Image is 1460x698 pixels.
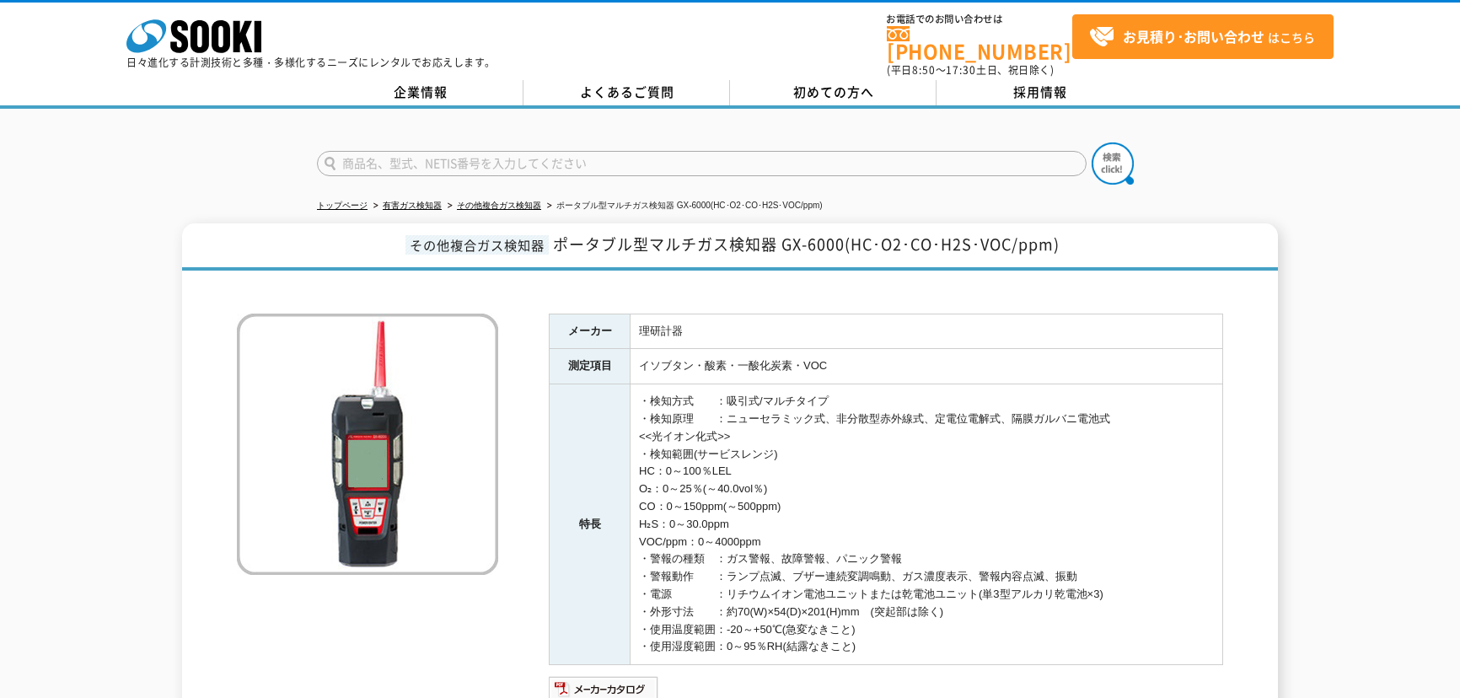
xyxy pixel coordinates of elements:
a: 初めての方へ [730,80,937,105]
span: 17:30 [946,62,976,78]
span: 初めての方へ [793,83,874,101]
span: ポータブル型マルチガス検知器 GX-6000(HC･O2･CO･H2S･VOC/ppm) [553,233,1060,255]
strong: お見積り･お問い合わせ [1123,26,1264,46]
span: その他複合ガス検知器 [405,235,549,255]
a: 採用情報 [937,80,1143,105]
a: 企業情報 [317,80,523,105]
span: はこちら [1089,24,1315,50]
li: ポータブル型マルチガス検知器 GX-6000(HC･O2･CO･H2S･VOC/ppm) [544,197,823,215]
span: (平日 ～ 土日、祝日除く) [887,62,1054,78]
th: メーカー [550,314,631,349]
a: [PHONE_NUMBER] [887,26,1072,61]
img: ポータブル型マルチガス検知器 GX-6000(HC･O2･CO･H2S･VOC/ppm) [237,314,498,575]
a: 有害ガス検知器 [383,201,442,210]
img: btn_search.png [1092,142,1134,185]
span: お電話でのお問い合わせは [887,14,1072,24]
td: ・検知方式 ：吸引式/マルチタイプ ・検知原理 ：ニューセラミック式、非分散型赤外線式、定電位電解式、隔膜ガルバニ電池式 <<光イオン化式>> ・検知範囲(サービスレンジ) HC：0～100％L... [631,384,1223,665]
td: 理研計器 [631,314,1223,349]
a: その他複合ガス検知器 [457,201,541,210]
span: 8:50 [912,62,936,78]
a: よくあるご質問 [523,80,730,105]
input: 商品名、型式、NETIS番号を入力してください [317,151,1087,176]
p: 日々進化する計測技術と多種・多様化するニーズにレンタルでお応えします。 [126,57,496,67]
th: 測定項目 [550,349,631,384]
a: お見積り･お問い合わせはこちら [1072,14,1334,59]
th: 特長 [550,384,631,665]
a: トップページ [317,201,368,210]
td: イソブタン・酸素・一酸化炭素・VOC [631,349,1223,384]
